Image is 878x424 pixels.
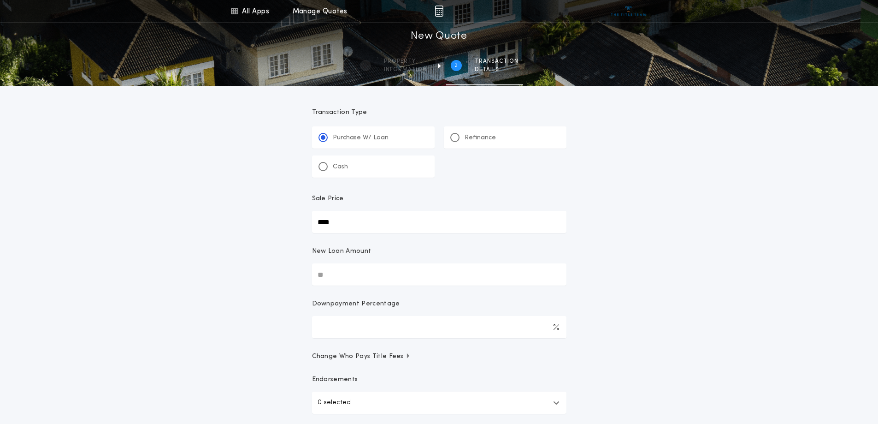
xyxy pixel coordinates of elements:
[475,58,519,65] span: Transaction
[312,352,566,361] button: Change Who Pays Title Fees
[312,263,566,286] input: New Loan Amount
[475,66,519,73] span: details
[333,162,348,172] p: Cash
[312,194,344,203] p: Sale Price
[312,247,371,256] p: New Loan Amount
[333,133,389,143] p: Purchase W/ Loan
[454,62,458,69] h2: 2
[384,58,427,65] span: Property
[312,299,400,309] p: Downpayment Percentage
[435,6,443,17] img: img
[411,29,467,44] h1: New Quote
[318,397,351,408] p: 0 selected
[312,375,566,384] p: Endorsements
[312,108,566,117] p: Transaction Type
[312,316,566,338] input: Downpayment Percentage
[465,133,496,143] p: Refinance
[312,352,411,361] span: Change Who Pays Title Fees
[384,66,427,73] span: information
[312,392,566,414] button: 0 selected
[611,6,646,16] img: vs-icon
[312,211,566,233] input: Sale Price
